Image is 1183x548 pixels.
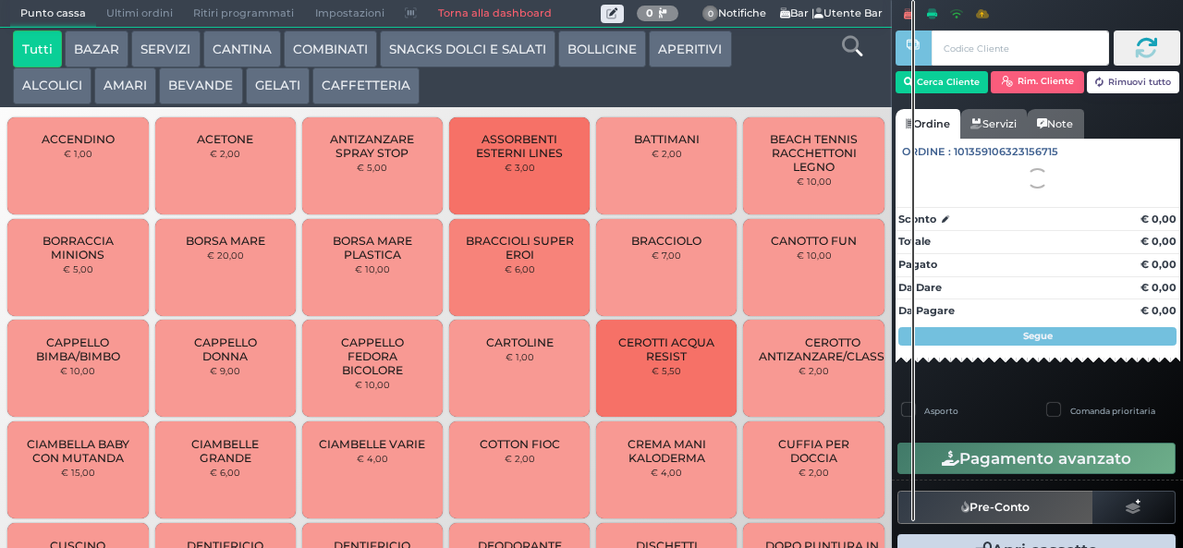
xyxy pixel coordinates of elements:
[10,1,96,27] span: Punto cassa
[131,30,200,67] button: SERVIZI
[203,30,281,67] button: CANTINA
[612,335,722,363] span: CEROTTI ACQUA RESIST
[897,443,1176,474] button: Pagamento avanzato
[427,1,561,27] a: Torna alla dashboard
[506,351,534,362] small: € 1,00
[197,132,253,146] span: ACETONE
[898,235,931,248] strong: Totale
[991,71,1084,93] button: Rim. Cliente
[1023,330,1053,342] strong: Segue
[924,405,958,417] label: Asporto
[61,467,95,478] small: € 15,00
[170,437,280,465] span: CIAMBELLE GRANDE
[63,263,93,274] small: € 5,00
[505,162,535,173] small: € 3,00
[505,263,535,274] small: € 6,00
[898,281,942,294] strong: Da Dare
[65,30,128,67] button: BAZAR
[799,365,829,376] small: € 2,00
[896,71,989,93] button: Cerca Cliente
[486,335,554,349] span: CARTOLINE
[505,453,535,464] small: € 2,00
[1087,71,1180,93] button: Rimuovi tutto
[1140,258,1177,271] strong: € 0,00
[954,144,1058,160] span: 101359106323156715
[319,437,425,451] span: CIAMBELLE VARIE
[558,30,646,67] button: BOLLICINE
[170,335,280,363] span: CAPPELLO DONNA
[318,234,428,262] span: BORSA MARE PLASTICA
[159,67,242,104] button: BEVANDE
[183,1,304,27] span: Ritiri programmati
[13,30,62,67] button: Tutti
[799,467,829,478] small: € 2,00
[480,437,560,451] span: COTTON FIOC
[1027,109,1083,139] a: Note
[357,453,388,464] small: € 4,00
[355,263,390,274] small: € 10,00
[23,437,133,465] span: CIAMBELLA BABY CON MUTANDA
[646,6,653,19] b: 0
[246,67,310,104] button: GELATI
[649,30,731,67] button: APERITIVI
[1070,405,1155,417] label: Comanda prioritaria
[651,467,682,478] small: € 4,00
[186,234,265,248] span: BORSA MARE
[318,335,428,377] span: CAPPELLO FEDORA BICOLORE
[1140,304,1177,317] strong: € 0,00
[1140,213,1177,225] strong: € 0,00
[23,234,133,262] span: BORRACCIA MINIONS
[465,132,575,160] span: ASSORBENTI ESTERNI LINES
[702,6,719,22] span: 0
[207,250,244,261] small: € 20,00
[634,132,700,146] span: BATTIMANI
[210,148,240,159] small: € 2,00
[465,234,575,262] span: BRACCIOLI SUPER EROI
[42,132,115,146] span: ACCENDINO
[284,30,377,67] button: COMBINATI
[13,67,91,104] button: ALCOLICI
[355,379,390,390] small: € 10,00
[210,365,240,376] small: € 9,00
[771,234,857,248] span: CANOTTO FUN
[902,144,951,160] span: Ordine :
[797,176,832,187] small: € 10,00
[652,365,681,376] small: € 5,50
[1140,281,1177,294] strong: € 0,00
[318,132,428,160] span: ANTIZANZARE SPRAY STOP
[652,250,681,261] small: € 7,00
[96,1,183,27] span: Ultimi ordini
[312,67,420,104] button: CAFFETTERIA
[932,30,1108,66] input: Codice Cliente
[898,304,955,317] strong: Da Pagare
[64,148,92,159] small: € 1,00
[759,335,906,363] span: CEROTTO ANTIZANZARE/CLASSICO
[897,491,1093,524] button: Pre-Conto
[631,234,701,248] span: BRACCIOLO
[305,1,395,27] span: Impostazioni
[1140,235,1177,248] strong: € 0,00
[380,30,555,67] button: SNACKS DOLCI E SALATI
[23,335,133,363] span: CAPPELLO BIMBA/BIMBO
[94,67,156,104] button: AMARI
[759,437,869,465] span: CUFFIA PER DOCCIA
[797,250,832,261] small: € 10,00
[210,467,240,478] small: € 6,00
[898,212,936,227] strong: Sconto
[759,132,869,174] span: BEACH TENNIS RACCHETTONI LEGNO
[896,109,960,139] a: Ordine
[898,258,937,271] strong: Pagato
[357,162,387,173] small: € 5,00
[960,109,1027,139] a: Servizi
[60,365,95,376] small: € 10,00
[652,148,682,159] small: € 2,00
[612,437,722,465] span: CREMA MANI KALODERMA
